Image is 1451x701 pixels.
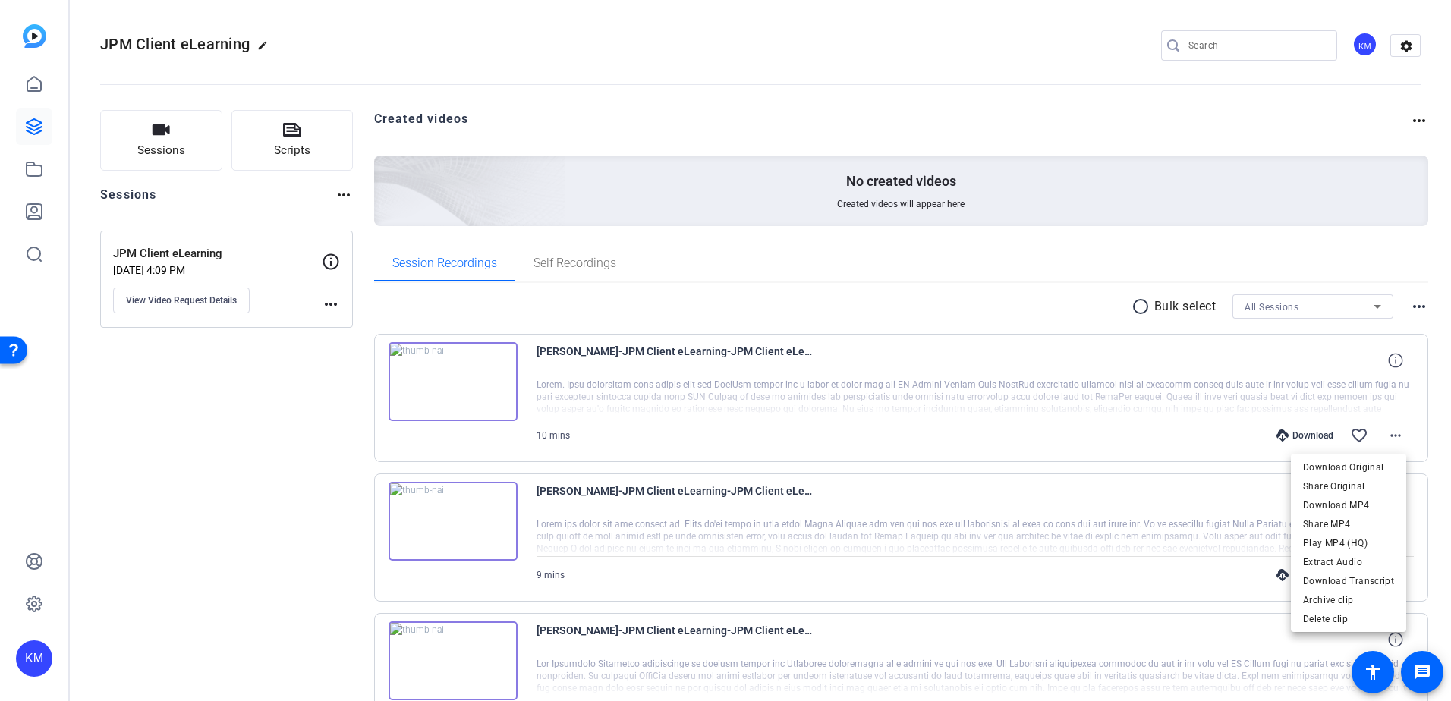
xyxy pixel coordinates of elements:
[1303,610,1394,628] span: Delete clip
[1303,458,1394,476] span: Download Original
[1303,534,1394,552] span: Play MP4 (HQ)
[1303,553,1394,571] span: Extract Audio
[1303,515,1394,533] span: Share MP4
[1303,572,1394,590] span: Download Transcript
[1303,591,1394,609] span: Archive clip
[1303,477,1394,495] span: Share Original
[1303,496,1394,514] span: Download MP4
